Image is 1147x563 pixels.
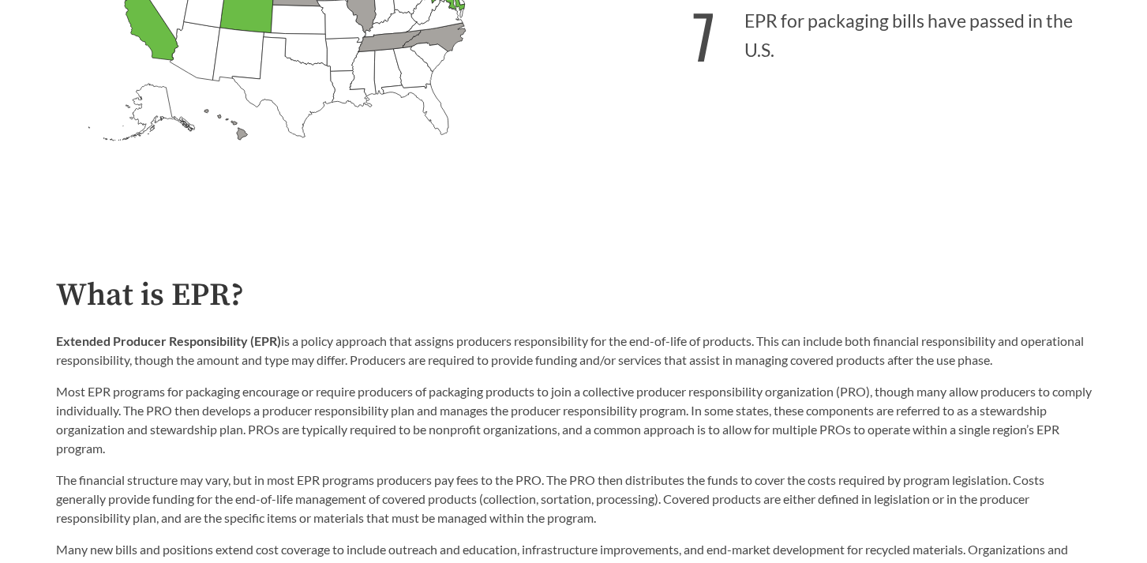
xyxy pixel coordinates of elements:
strong: Extended Producer Responsibility (EPR) [56,333,281,348]
p: is a policy approach that assigns producers responsibility for the end-of-life of products. This ... [56,332,1092,370]
h2: What is EPR? [56,278,1092,313]
p: Most EPR programs for packaging encourage or require producers of packaging products to join a co... [56,382,1092,458]
p: The financial structure may vary, but in most EPR programs producers pay fees to the PRO. The PRO... [56,471,1092,527]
